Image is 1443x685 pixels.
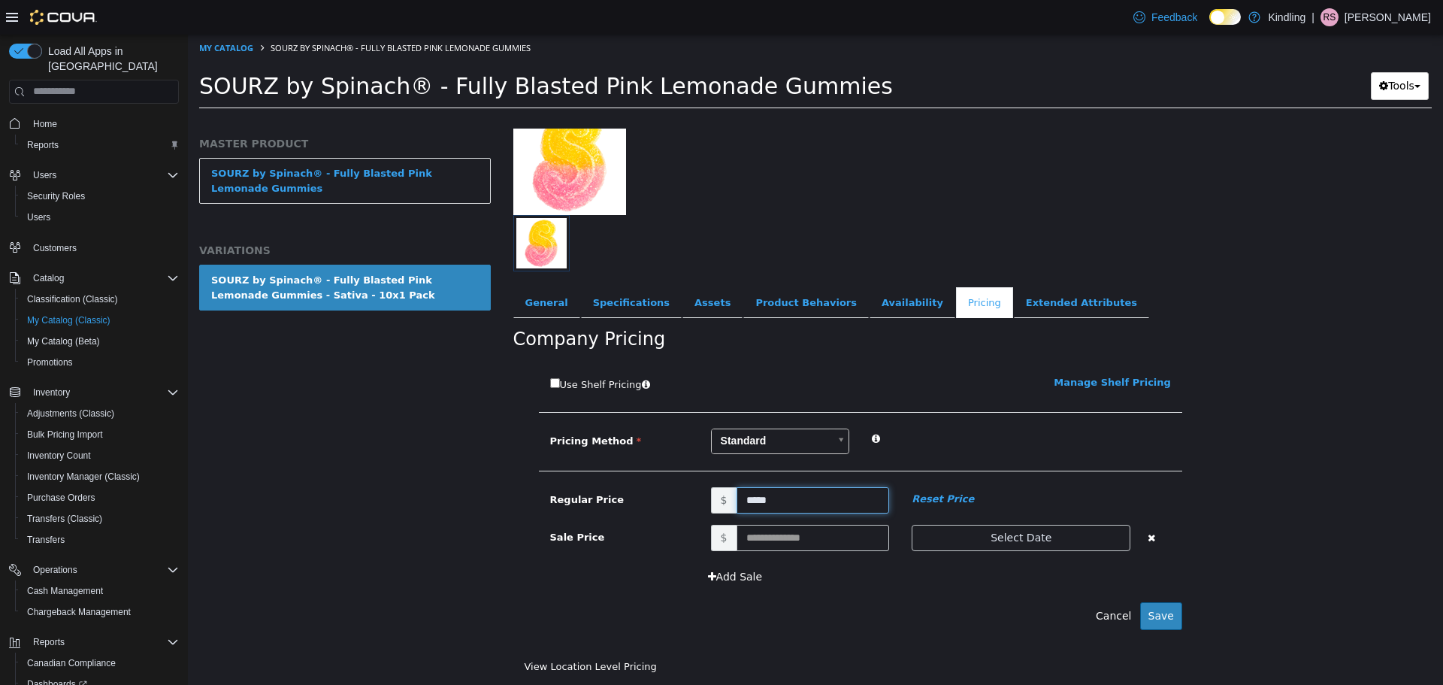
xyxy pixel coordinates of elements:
button: Select Date [724,490,942,517]
a: Manage Shelf Pricing [866,342,983,353]
img: 150 [325,68,438,180]
a: Extended Attributes [826,253,961,284]
span: My Catalog (Beta) [27,335,100,347]
span: Cash Management [21,582,179,600]
div: SOURZ by Spinach® - Fully Blasted Pink Lemonade Gummies - Sativa - 10x1 Pack [23,238,291,268]
a: My Catalog [11,8,65,19]
a: Cash Management [21,582,109,600]
span: Transfers [27,534,65,546]
span: Transfers (Classic) [27,513,102,525]
a: Canadian Compliance [21,654,122,672]
button: Inventory Manager (Classic) [15,466,185,487]
button: Security Roles [15,186,185,207]
a: Bulk Pricing Import [21,426,109,444]
span: Inventory Count [27,450,91,462]
a: Chargeback Management [21,603,137,621]
button: Inventory Count [15,445,185,466]
span: Reports [27,633,179,651]
button: Catalog [27,269,70,287]
span: Regular Price [362,459,436,471]
a: View Location Level Pricing [337,626,469,638]
a: Adjustments (Classic) [21,405,120,423]
span: Home [33,118,57,130]
a: Transfers (Classic) [21,510,108,528]
a: Home [27,115,63,133]
button: Cancel [900,568,951,596]
p: Kindling [1268,8,1305,26]
span: Reports [33,636,65,648]
a: General [325,253,392,284]
a: My Catalog (Beta) [21,332,106,350]
button: Classification (Classic) [15,289,185,310]
span: rs [1324,8,1336,26]
span: Inventory [33,386,70,399]
span: Classification (Classic) [27,293,118,305]
button: Purchase Orders [15,487,185,508]
a: Promotions [21,353,79,371]
a: Inventory Count [21,447,97,465]
button: Reports [27,633,71,651]
span: $ [523,490,549,517]
span: Inventory Count [21,447,179,465]
button: Users [27,166,62,184]
span: Chargeback Management [27,606,131,618]
a: SOURZ by Spinach® - Fully Blasted Pink Lemonade Gummies [11,123,303,169]
button: Promotions [15,352,185,373]
button: My Catalog (Beta) [15,331,185,352]
button: Add Sale [512,529,583,556]
span: Dark Mode [1209,25,1210,26]
a: Customers [27,239,83,257]
span: Canadian Compliance [27,657,116,669]
button: Tools [1183,38,1241,65]
a: Purchase Orders [21,489,101,507]
span: Catalog [27,269,179,287]
span: SOURZ by Spinach® - Fully Blasted Pink Lemonade Gummies [83,8,343,19]
span: My Catalog (Classic) [21,311,179,329]
input: Use Shelf Pricing [362,344,372,353]
button: Bulk Pricing Import [15,424,185,445]
p: | [1311,8,1314,26]
button: Cash Management [15,580,185,602]
span: Operations [33,564,77,576]
button: My Catalog (Classic) [15,310,185,331]
a: My Catalog (Classic) [21,311,116,329]
span: My Catalog (Beta) [21,332,179,350]
button: Transfers [15,529,185,550]
a: Security Roles [21,187,91,205]
span: Purchase Orders [21,489,179,507]
span: Inventory Manager (Classic) [21,468,179,486]
span: Cash Management [27,585,103,597]
span: Load All Apps in [GEOGRAPHIC_DATA] [42,44,179,74]
span: Bulk Pricing Import [21,426,179,444]
em: Reset Price [724,459,786,470]
span: Adjustments (Classic) [27,408,114,420]
span: Security Roles [21,187,179,205]
button: Chargeback Management [15,602,185,623]
a: Users [21,208,56,226]
a: Product Behaviors [555,253,681,284]
button: Adjustments (Classic) [15,403,185,424]
span: Chargeback Management [21,603,179,621]
button: Customers [3,237,185,259]
span: Pricing Method [362,401,454,412]
span: Inventory Manager (Classic) [27,471,140,483]
span: Customers [27,238,179,257]
button: Reports [3,632,185,653]
a: Feedback [1127,2,1203,32]
p: [PERSON_NAME] [1345,8,1431,26]
span: Classification (Classic) [21,290,179,308]
span: Bulk Pricing Import [27,429,103,441]
span: SOURZ by Spinach® - Fully Blasted Pink Lemonade Gummies [11,38,705,65]
span: Use Shelf Pricing [372,344,454,356]
a: Standard [523,394,661,420]
span: $ [523,453,549,479]
span: Promotions [21,353,179,371]
div: rodri sandoval [1320,8,1339,26]
span: Transfers [21,531,179,549]
span: Users [27,166,179,184]
button: Users [15,207,185,228]
button: Operations [3,559,185,580]
span: Promotions [27,356,73,368]
h5: VARIATIONS [11,209,303,223]
a: Assets [495,253,555,284]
